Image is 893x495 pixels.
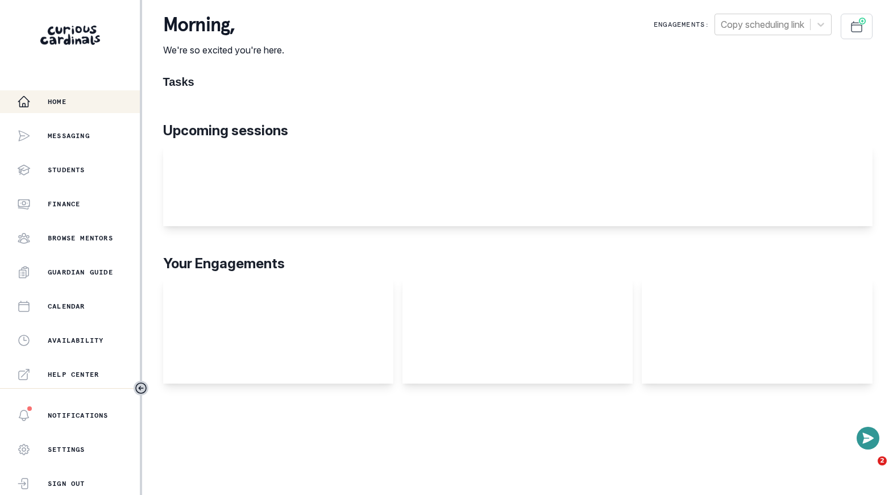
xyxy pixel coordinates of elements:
[878,456,887,465] span: 2
[48,268,113,277] p: Guardian Guide
[40,26,100,45] img: Curious Cardinals Logo
[48,131,90,140] p: Messaging
[48,165,85,174] p: Students
[721,18,804,31] div: Copy scheduling link
[163,253,873,274] p: Your Engagements
[48,479,85,488] p: Sign Out
[48,411,109,420] p: Notifications
[48,302,85,311] p: Calendar
[163,75,873,89] h1: Tasks
[48,234,113,243] p: Browse Mentors
[854,456,882,484] iframe: Intercom live chat
[48,336,103,345] p: Availability
[48,97,67,106] p: Home
[163,14,284,36] p: morning ,
[163,43,284,57] p: We're so excited you're here.
[48,445,85,454] p: Settings
[163,120,873,141] p: Upcoming sessions
[48,199,80,209] p: Finance
[654,20,709,29] p: Engagements:
[857,427,879,450] button: Open or close messaging widget
[134,381,148,396] button: Toggle sidebar
[48,370,99,379] p: Help Center
[841,14,873,39] button: Schedule Sessions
